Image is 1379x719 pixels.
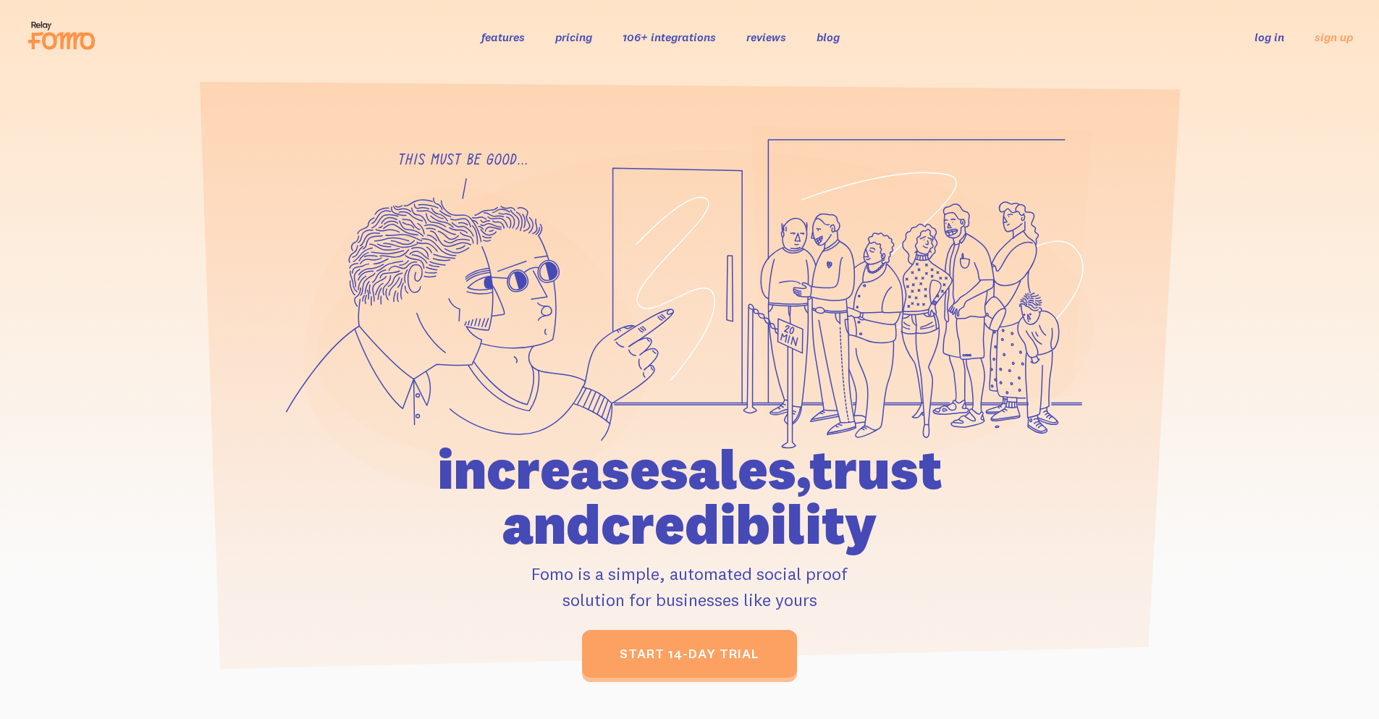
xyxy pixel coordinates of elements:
a: reviews [746,30,786,44]
a: 106+ integrations [623,30,716,44]
a: blog [817,30,840,44]
p: Fomo is a simple, automated social proof solution for businesses like yours [355,560,1025,613]
h1: increase sales, trust and credibility [355,442,1025,552]
a: log in [1254,30,1284,44]
a: pricing [555,30,592,44]
a: features [481,30,525,44]
a: start 14-day trial [582,630,797,678]
a: sign up [1315,30,1353,45]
